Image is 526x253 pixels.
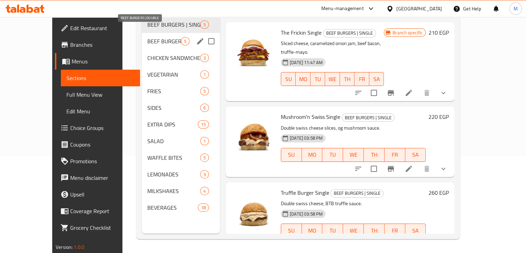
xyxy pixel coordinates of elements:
a: Edit Menu [61,103,140,120]
button: SU [281,72,296,86]
span: Edit Restaurant [70,24,135,32]
div: SALAD [147,137,200,145]
button: WE [343,148,364,162]
span: FR [387,150,403,160]
div: BEEF BURGERS | SINGLE [147,20,200,29]
span: Sections [66,74,135,82]
button: TU [322,148,343,162]
button: show more [435,85,452,101]
div: FRIES5 [142,83,220,99]
span: Choice Groups [70,124,135,132]
span: TU [313,74,322,84]
span: 1.0.0 [74,243,84,252]
span: TH [367,150,382,160]
button: SA [369,72,384,86]
span: WE [328,74,337,84]
nav: Menu sections [142,14,220,219]
span: TU [325,150,340,160]
div: FRIES [147,87,200,95]
button: TU [322,224,343,237]
svg: Show Choices [439,165,447,173]
button: Branch-specific-item [382,85,399,101]
span: 1 [201,71,209,78]
button: SA [405,148,426,162]
h6: 210 EGP [428,28,449,37]
span: 3 [201,171,209,178]
div: BEVERAGES [147,203,198,212]
span: [DATE] 03:58 PM [287,135,325,141]
a: Coverage Report [55,203,140,219]
span: Mushroom'n Swiss Single [281,112,340,122]
span: Promotions [70,157,135,165]
span: Version: [56,243,73,252]
div: items [200,137,209,145]
span: Select to update [367,86,381,100]
span: BEEF BURGERS | SINGLE [331,189,383,197]
span: LEMONADES [147,170,200,178]
button: SA [405,224,426,237]
span: SA [408,150,423,160]
span: WE [346,150,361,160]
span: SU [284,150,299,160]
button: MO [296,72,310,86]
div: items [200,54,209,62]
div: items [200,70,209,79]
a: Menus [55,53,140,70]
span: WAFFLE BITES [147,154,200,162]
span: [DATE] 11:47 AM [287,59,325,66]
div: BEEF BURGERS | SINGLE [323,29,376,37]
button: TU [311,72,325,86]
span: 5 [201,21,209,28]
span: 15 [198,121,209,128]
span: MO [298,74,307,84]
span: TH [343,74,352,84]
span: Grocery Checklist [70,224,135,232]
p: Double swiss cheese, BTB truffle sauce. [281,199,426,208]
span: The Frickin Single [281,27,322,38]
a: Promotions [55,153,140,169]
div: items [200,187,209,195]
span: EXTRA DIPS [147,120,198,129]
div: SIDES [147,104,200,112]
img: The Frickin Single [231,28,275,72]
span: MO [305,226,320,236]
div: SALAD1 [142,133,220,149]
div: items [181,37,190,45]
div: EXTRA DIPS15 [142,116,220,133]
button: FR [354,72,369,86]
p: Double swiss cheese slices, og mushroom sauce. [281,124,426,132]
span: BEEF BURGERS | DOUBLE [147,37,181,45]
span: SU [284,74,293,84]
span: FR [387,226,403,236]
span: SA [408,226,423,236]
span: Edit Menu [66,107,135,115]
div: SIDES6 [142,99,220,116]
button: show more [435,160,452,177]
span: 5 [201,155,209,161]
div: items [200,87,209,95]
button: Branch-specific-item [382,160,399,177]
span: 3 [201,55,209,61]
span: Branch specific [390,29,425,36]
div: BEEF BURGERS | SINGLE5 [142,16,220,33]
button: sort-choices [350,85,367,101]
span: Branches [70,41,135,49]
a: Choice Groups [55,120,140,136]
span: SU [284,226,299,236]
span: SA [372,74,381,84]
button: SU [281,148,302,162]
span: FR [357,74,366,84]
span: 5 [201,88,209,95]
span: 5 [181,38,189,45]
span: Upsell [70,190,135,199]
button: sort-choices [350,160,367,177]
button: WE [343,224,364,237]
span: TU [325,226,340,236]
span: [DATE] 03:58 PM [287,211,325,217]
h6: 260 EGP [428,188,449,198]
a: Branches [55,36,140,53]
div: CHICKEN SANDWICHES3 [142,50,220,66]
span: Menu disclaimer [70,174,135,182]
button: delete [418,85,435,101]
